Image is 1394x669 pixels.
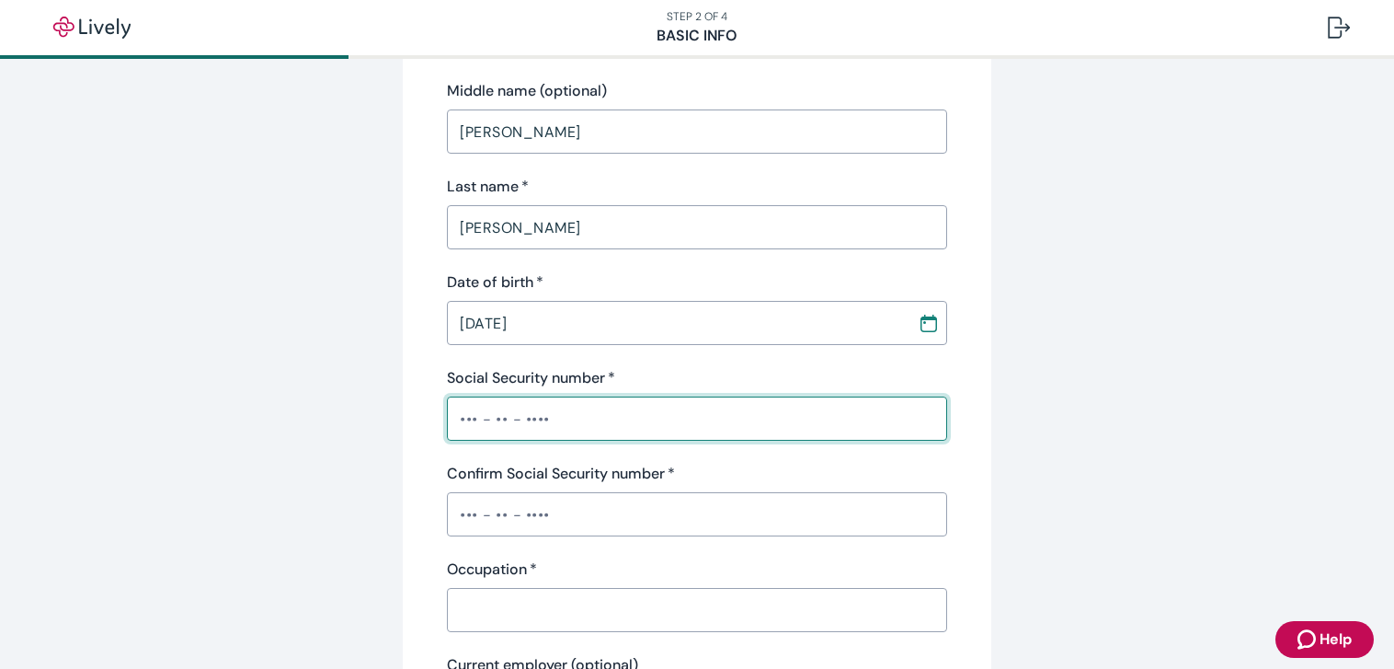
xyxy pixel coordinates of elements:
label: Middle name (optional) [447,80,607,102]
img: Lively [40,17,143,39]
input: ••• - •• - •••• [447,496,947,533]
svg: Calendar [920,314,938,332]
button: Zendesk support iconHelp [1275,621,1374,658]
input: ••• - •• - •••• [447,400,947,437]
input: MM / DD / YYYY [447,305,905,341]
span: Help [1320,629,1352,651]
button: Choose date, selected date is May 20, 1969 [912,306,945,340]
label: Social Security number [447,367,615,389]
label: Confirm Social Security number [447,463,675,485]
label: Occupation [447,559,537,581]
label: Last name [447,176,529,198]
button: Log out [1313,6,1365,50]
svg: Zendesk support icon [1297,629,1320,651]
label: Date of birth [447,271,543,294]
